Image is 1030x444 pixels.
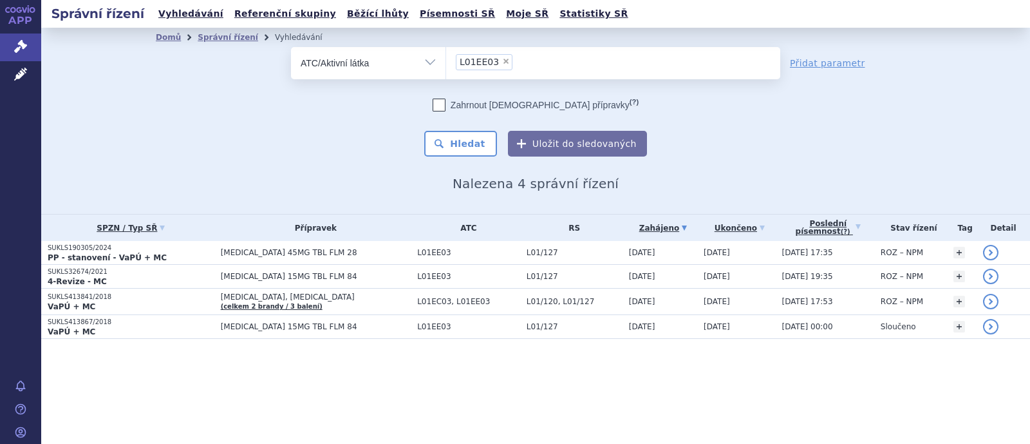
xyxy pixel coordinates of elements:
[221,248,411,257] span: [MEDICAL_DATA] 45MG TBL FLM 28
[417,297,520,306] span: L01EC03, L01EE03
[629,297,655,306] span: [DATE]
[983,269,998,284] a: detail
[629,272,655,281] span: [DATE]
[841,228,850,236] abbr: (?)
[630,98,639,106] abbr: (?)
[527,297,623,306] span: L01/120, L01/127
[48,293,214,302] p: SUKLS413841/2018
[48,253,167,262] strong: PP - stanovení - VaPÚ + MC
[48,277,107,286] strong: 4-Revize - MC
[411,215,520,241] th: ATC
[629,248,655,257] span: [DATE]
[874,215,947,241] th: Stav řízení
[527,272,623,281] span: L01/127
[417,322,520,331] span: L01EE03
[947,215,977,241] th: Tag
[48,267,214,276] p: SUKLS32674/2021
[416,5,499,23] a: Písemnosti SŘ
[343,5,413,23] a: Běžící lhůty
[782,215,874,241] a: Poslednípísemnost(?)
[782,272,833,281] span: [DATE] 19:35
[782,248,833,257] span: [DATE] 17:35
[424,131,497,157] button: Hledat
[704,272,730,281] span: [DATE]
[417,248,520,257] span: L01EE03
[221,293,411,302] span: [MEDICAL_DATA], [MEDICAL_DATA]
[508,131,647,157] button: Uložit do sledovaných
[156,33,181,42] a: Domů
[433,99,639,111] label: Zahrnout [DEMOGRAPHIC_DATA] přípravky
[953,271,965,282] a: +
[983,245,998,260] a: detail
[230,5,340,23] a: Referenční skupiny
[953,296,965,307] a: +
[48,244,214,253] p: SUKLS190305/2024
[520,215,623,241] th: RS
[881,297,923,306] span: ROZ – NPM
[881,322,916,331] span: Sloučeno
[953,321,965,333] a: +
[502,5,552,23] a: Moje SŘ
[154,5,227,23] a: Vyhledávání
[417,272,520,281] span: L01EE03
[790,57,865,70] a: Přidat parametr
[881,248,923,257] span: ROZ – NPM
[629,219,697,237] a: Zahájeno
[704,297,730,306] span: [DATE]
[221,303,323,310] a: (celkem 2 brandy / 3 balení)
[527,322,623,331] span: L01/127
[48,302,95,311] strong: VaPÚ + MC
[881,272,923,281] span: ROZ – NPM
[460,57,499,66] span: L01EE03
[983,319,998,334] a: detail
[527,248,623,257] span: L01/127
[516,53,523,70] input: L01EE03
[221,322,411,331] span: [MEDICAL_DATA] 15MG TBL FLM 84
[704,322,730,331] span: [DATE]
[48,219,214,237] a: SPZN / Typ SŘ
[782,322,833,331] span: [DATE] 00:00
[782,297,833,306] span: [DATE] 17:53
[48,318,214,327] p: SUKLS413867/2018
[41,5,154,23] h2: Správní řízení
[48,327,95,336] strong: VaPÚ + MC
[453,176,619,191] span: Nalezena 4 správní řízení
[983,294,998,309] a: detail
[275,28,339,47] li: Vyhledávání
[704,248,730,257] span: [DATE]
[556,5,632,23] a: Statistiky SŘ
[629,322,655,331] span: [DATE]
[221,272,411,281] span: [MEDICAL_DATA] 15MG TBL FLM 84
[953,247,965,258] a: +
[704,219,776,237] a: Ukončeno
[198,33,258,42] a: Správní řízení
[977,215,1030,241] th: Detail
[502,57,510,65] span: ×
[214,215,411,241] th: Přípravek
